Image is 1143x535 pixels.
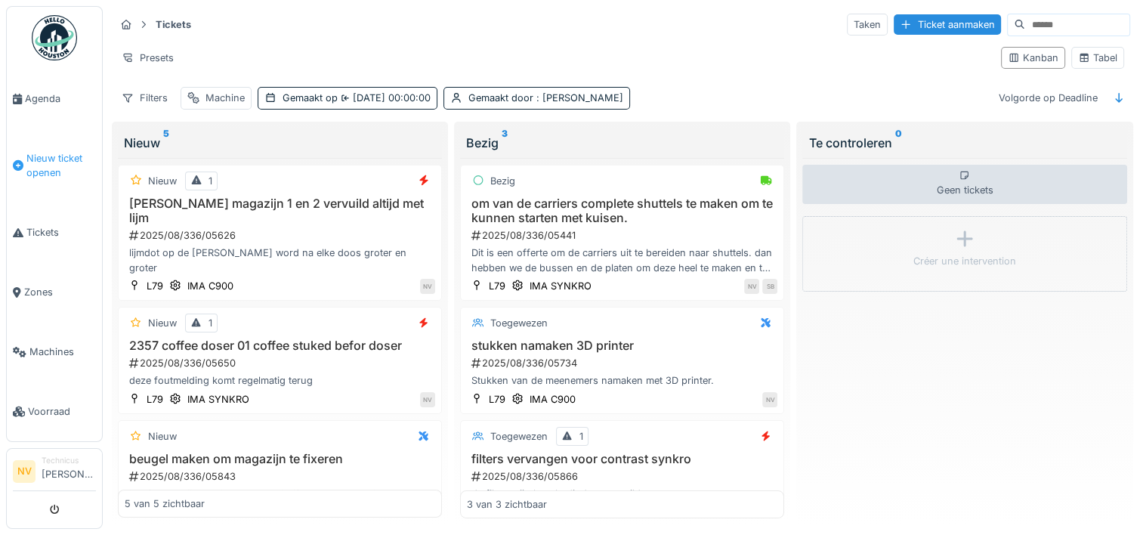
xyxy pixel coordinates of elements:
div: 2025/08/336/05650 [128,356,435,370]
div: Filters [115,87,175,109]
div: Geen tickets [802,165,1126,204]
div: Toegewezen [490,316,548,330]
div: IMA SYNKRO [187,392,249,407]
div: Nieuw [148,174,177,188]
div: IMA SYNKRO [530,279,592,293]
div: lijmdot op de [PERSON_NAME] word na elke doos groter en groter [125,246,435,274]
li: [PERSON_NAME] [42,455,96,487]
div: Gemaakt op [283,91,431,105]
h3: stukken namaken 3D printer [467,339,777,353]
div: Nieuw [148,429,177,444]
span: Nieuw ticket openen [26,151,96,180]
div: L79 [147,392,163,407]
div: 1 [209,316,212,330]
div: 5 van 5 zichtbaar [125,497,205,512]
div: 2025/08/336/05441 [470,228,777,243]
div: Ticket aanmaken [894,14,1001,35]
div: Machine [205,91,245,105]
div: Gemaakt door [468,91,623,105]
span: [DATE] 00:00:00 [338,92,431,104]
div: Bezig [466,134,778,152]
h3: om van de carriers complete shuttels te maken om te kunnen starten met kuisen. [467,196,777,225]
div: IMA C900 [530,392,576,407]
div: 2025/08/336/05843 [128,469,435,484]
span: Agenda [25,91,96,106]
div: deze foutmelding komt regelmatig terug [125,373,435,388]
div: NV [420,392,435,407]
div: 2025/08/336/05866 [470,469,777,484]
div: 2025/08/336/05734 [470,356,777,370]
li: NV [13,460,36,483]
h3: beugel maken om magazijn te fixeren [125,452,435,466]
div: Dit is een offerte om de carriers uit te bereiden naar shuttels. dan hebben we de bussen en de pl... [467,246,777,274]
strong: Tickets [150,17,197,32]
div: NV [420,279,435,294]
sup: 3 [502,134,508,152]
div: Créer une intervention [913,254,1016,268]
span: Tickets [26,225,96,240]
div: 1 [209,174,212,188]
span: Voorraad [28,404,96,419]
div: L79 [489,279,505,293]
a: Agenda [7,69,102,128]
h3: filters vervangen voor contrast synkro [467,452,777,466]
span: Machines [29,345,96,359]
a: Zones [7,262,102,322]
div: Kanban [1008,51,1058,65]
span: : [PERSON_NAME] [533,92,623,104]
sup: 0 [894,134,901,152]
div: 2025/08/336/05626 [128,228,435,243]
div: hoofdmagazijn van het karton schuift op na x aantal keer karton op te leggen. een stukje frezen o... [125,487,435,515]
div: NV [762,392,777,407]
h3: [PERSON_NAME] magazijn 1 en 2 vervuild altijd met lijm [125,196,435,225]
div: Bezig [490,174,515,188]
a: Nieuw ticket openen [7,128,102,203]
div: NV [744,279,759,294]
a: NV Technicus[PERSON_NAME] [13,455,96,491]
div: de filters zijn beschadigd en vervuild [467,487,777,501]
div: Volgorde op Deadline [992,87,1104,109]
div: Te controleren [808,134,1120,152]
span: Zones [24,285,96,299]
div: L79 [489,392,505,407]
div: Tabel [1078,51,1117,65]
h3: 2357 coffee doser 01 coffee stuked befor doser [125,339,435,353]
div: Stukken van de meenemers namaken met 3D printer. [467,373,777,388]
a: Voorraad [7,382,102,441]
div: Technicus [42,455,96,466]
div: Nieuw [124,134,436,152]
img: Badge_color-CXgf-gQk.svg [32,15,77,60]
div: 1 [579,429,583,444]
div: Presets [115,47,181,69]
div: L79 [147,279,163,293]
a: Machines [7,322,102,382]
a: Tickets [7,203,102,262]
div: 3 van 3 zichtbaar [467,497,547,512]
sup: 5 [163,134,169,152]
div: IMA C900 [187,279,233,293]
div: Nieuw [148,316,177,330]
div: SB [762,279,777,294]
div: Toegewezen [490,429,548,444]
div: Taken [847,14,888,36]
